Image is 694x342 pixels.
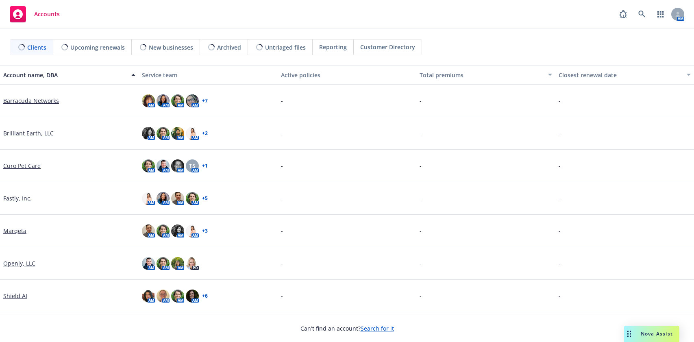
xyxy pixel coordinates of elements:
img: photo [171,224,184,237]
div: Account name, DBA [3,71,126,79]
div: Closest renewal date [559,71,682,79]
img: photo [157,159,170,172]
img: photo [157,94,170,107]
img: photo [171,127,184,140]
img: photo [186,290,199,303]
a: Curo Pet Care [3,161,41,170]
div: Service team [142,71,274,79]
span: - [420,227,422,235]
div: Drag to move [624,326,634,342]
img: photo [142,192,155,205]
img: photo [142,159,155,172]
a: Brilliant Earth, LLC [3,129,54,137]
img: photo [157,257,170,270]
button: Nova Assist [624,326,679,342]
a: Barracuda Networks [3,96,59,105]
span: - [281,161,283,170]
a: + 1 [202,163,208,168]
a: Shield AI [3,292,27,300]
span: - [281,292,283,300]
a: + 7 [202,98,208,103]
span: Customer Directory [360,43,415,51]
span: - [281,129,283,137]
span: - [559,96,561,105]
a: Accounts [7,3,63,26]
a: + 6 [202,294,208,298]
img: photo [171,94,184,107]
span: - [281,227,283,235]
img: photo [186,257,199,270]
img: photo [186,94,199,107]
a: + 2 [202,131,208,136]
span: Nova Assist [641,330,673,337]
a: + 5 [202,196,208,201]
img: photo [142,94,155,107]
span: - [420,194,422,203]
span: - [420,161,422,170]
img: photo [171,192,184,205]
button: Service team [139,65,277,85]
img: photo [157,290,170,303]
img: photo [142,290,155,303]
span: - [559,292,561,300]
span: Clients [27,43,46,52]
span: - [559,227,561,235]
img: photo [157,192,170,205]
a: Report a Bug [615,6,631,22]
a: Openly, LLC [3,259,35,268]
img: photo [171,159,184,172]
img: photo [142,127,155,140]
a: Search [634,6,650,22]
button: Active policies [278,65,416,85]
span: Archived [217,43,241,52]
span: - [281,194,283,203]
button: Closest renewal date [555,65,694,85]
span: - [420,129,422,137]
span: Upcoming renewals [70,43,125,52]
span: Accounts [34,11,60,17]
span: TS [189,161,196,170]
div: Total premiums [420,71,543,79]
button: Total premiums [416,65,555,85]
img: photo [186,224,199,237]
img: photo [157,127,170,140]
a: Switch app [653,6,669,22]
span: - [281,96,283,105]
img: photo [171,257,184,270]
img: photo [171,290,184,303]
img: photo [142,224,155,237]
span: - [420,96,422,105]
a: Marqeta [3,227,26,235]
a: Fastly, Inc. [3,194,32,203]
img: photo [142,257,155,270]
span: - [420,292,422,300]
a: Search for it [361,325,394,332]
span: New businesses [149,43,193,52]
a: + 3 [202,229,208,233]
span: - [559,194,561,203]
span: Can't find an account? [300,324,394,333]
span: - [559,129,561,137]
img: photo [157,224,170,237]
span: Untriaged files [265,43,306,52]
img: photo [186,192,199,205]
img: photo [186,127,199,140]
span: Reporting [319,43,347,51]
span: - [559,259,561,268]
span: - [420,259,422,268]
span: - [281,259,283,268]
span: - [559,161,561,170]
div: Active policies [281,71,413,79]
